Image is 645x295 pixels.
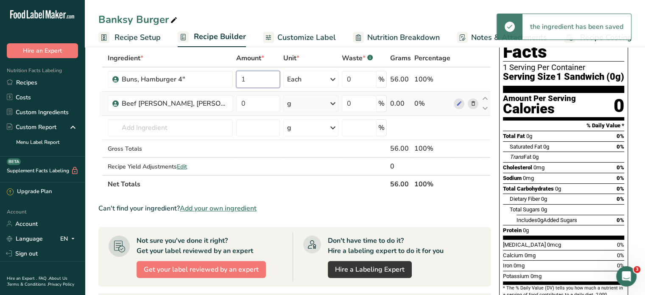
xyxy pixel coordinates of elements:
[390,161,411,171] div: 0
[7,43,78,58] button: Hire an Expert
[390,74,411,84] div: 56.00
[503,63,624,72] div: 1 Serving Per Container
[108,144,233,153] div: Gross Totals
[388,175,413,193] th: 56.00
[414,98,450,109] div: 0%
[108,162,233,171] div: Recipe Yield Adjustments
[413,175,452,193] th: 100%
[541,206,547,213] span: 0g
[7,275,67,287] a: About Us .
[390,98,411,109] div: 0.00
[617,164,624,171] span: 0%
[503,242,546,248] span: [MEDICAL_DATA]
[522,14,631,39] div: the ingredient has been saved
[634,266,640,273] span: 3
[283,53,299,63] span: Unit
[537,217,543,223] span: 0g
[556,72,624,82] span: 1 Sandwich (0g)
[98,28,161,47] a: Recipe Setup
[503,227,522,233] span: Protein
[503,262,512,269] span: Iron
[108,53,143,63] span: Ingredient
[541,196,547,202] span: 0g
[39,275,49,281] a: FAQ .
[503,252,523,258] span: Calcium
[503,95,576,103] div: Amount Per Serving
[503,175,522,181] span: Sodium
[342,53,373,63] div: Waste
[106,175,388,193] th: Net Totals
[617,262,624,269] span: 0%
[7,123,56,132] div: Custom Report
[7,188,52,196] div: Upgrade Plan
[328,261,412,278] a: Hire a Labeling Expert
[503,72,556,82] span: Serving Size
[617,217,624,223] span: 0%
[7,158,21,165] div: BETA
[503,273,529,279] span: Potassium
[555,185,561,192] span: 0g
[287,123,291,133] div: g
[390,53,411,63] span: Grams
[457,28,547,47] a: Notes & Attachments
[503,22,624,62] h1: Nutrition Facts
[514,262,525,269] span: 0mg
[194,31,246,42] span: Recipe Builder
[144,264,259,275] span: Get your label reviewed by an expert
[414,74,450,84] div: 100%
[180,203,257,214] span: Add your own ingredient
[503,121,624,131] section: % Daily Value *
[414,143,450,154] div: 100%
[617,133,624,139] span: 0%
[616,266,637,287] iframe: Intercom live chat
[7,281,48,287] a: Terms & Conditions .
[48,281,74,287] a: Privacy Policy
[277,32,336,43] span: Customize Label
[617,196,624,202] span: 0%
[617,242,624,248] span: 0%
[137,236,253,256] div: Not sure you've done it right? Get your label reviewed by an expert
[98,12,179,27] div: Banksy Burger
[533,154,539,160] span: 0g
[617,175,624,181] span: 0%
[177,163,187,171] span: Edit
[328,236,444,256] div: Don't have time to do it? Hire a labeling expert to do it for you
[517,217,577,223] span: Includes Added Sugars
[236,53,264,63] span: Amount
[547,242,561,248] span: 0mcg
[287,98,291,109] div: g
[533,164,544,171] span: 0mg
[510,154,531,160] span: Fat
[178,27,246,48] a: Recipe Builder
[510,154,524,160] i: Trans
[353,28,440,47] a: Nutrition Breakdown
[510,206,540,213] span: Total Sugars
[523,175,534,181] span: 0mg
[526,133,532,139] span: 0g
[122,98,228,109] div: Beef [PERSON_NAME], [PERSON_NAME] - 80%
[122,74,228,84] div: Buns, Hamburger 4"
[510,196,540,202] span: Dietary Fiber
[525,252,536,258] span: 0mg
[471,32,547,43] span: Notes & Attachments
[503,103,576,115] div: Calories
[60,233,78,244] div: EN
[531,273,542,279] span: 0mg
[287,74,302,84] div: Each
[503,133,525,139] span: Total Fat
[503,164,532,171] span: Cholesterol
[367,32,440,43] span: Nutrition Breakdown
[98,203,491,214] div: Can't find your ingredient?
[614,95,624,117] div: 0
[617,252,624,258] span: 0%
[414,53,450,63] span: Percentage
[137,261,266,278] button: Get your label reviewed by an expert
[503,185,554,192] span: Total Carbohydrates
[7,275,37,281] a: Hire an Expert .
[263,28,336,47] a: Customize Label
[617,143,624,150] span: 0%
[114,32,161,43] span: Recipe Setup
[7,231,43,246] a: Language
[510,143,542,150] span: Saturated Fat
[617,185,624,192] span: 0%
